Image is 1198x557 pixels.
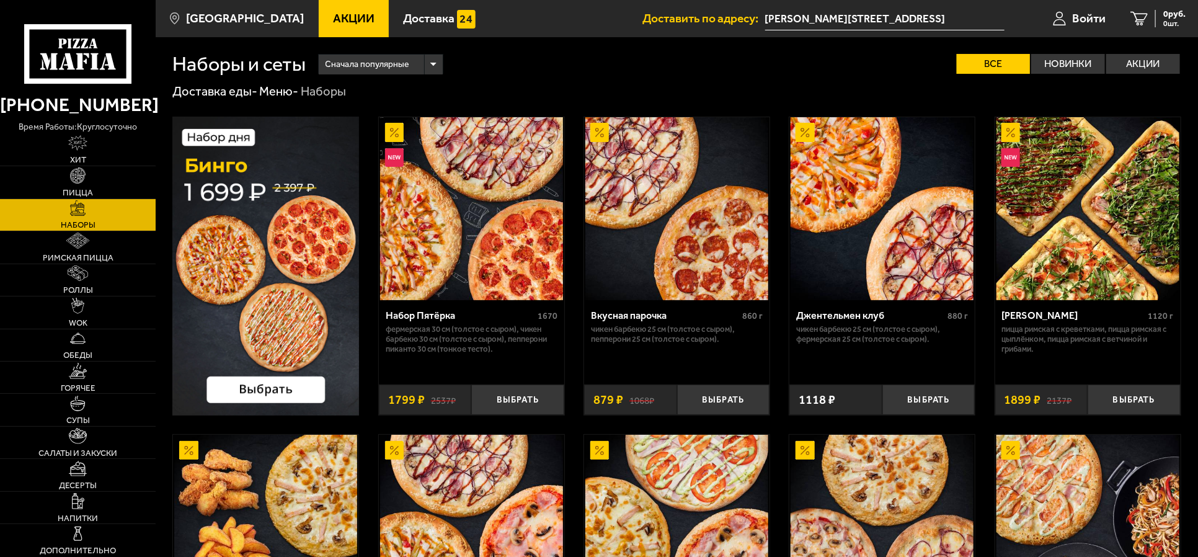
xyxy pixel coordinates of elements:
[186,12,304,24] span: [GEOGRAPHIC_DATA]
[789,117,975,300] a: АкционныйДжентельмен клуб
[333,12,375,24] span: Акции
[1005,393,1041,406] span: 1899 ₽
[386,324,557,354] p: Фермерская 30 см (толстое с сыром), Чикен Барбекю 30 см (толстое с сыром), Пепперони Пиканто 30 с...
[590,441,609,460] img: Акционный
[388,393,425,406] span: 1799 ₽
[471,385,564,415] button: Выбрать
[386,310,535,321] div: Набор Пятёрка
[58,514,98,522] span: Напитки
[995,117,1181,300] a: АкционныйНовинкаМама Миа
[380,117,563,300] img: Набор Пятёрка
[957,54,1031,74] label: Все
[796,310,944,321] div: Джентельмен клуб
[43,254,113,262] span: Римская пицца
[403,12,455,24] span: Доставка
[1001,441,1020,460] img: Акционный
[947,311,968,321] span: 880 г
[882,385,975,415] button: Выбрать
[996,117,1179,300] img: Мама Миа
[1002,310,1145,321] div: [PERSON_NAME]
[643,12,765,24] span: Доставить по адресу:
[69,319,87,327] span: WOK
[70,156,86,164] span: Хит
[1002,324,1174,354] p: Пицца Римская с креветками, Пицца Римская с цыплёнком, Пицца Римская с ветчиной и грибами.
[765,7,1005,30] input: Ваш адрес доставки
[1163,20,1186,27] span: 0 шт.
[796,441,814,460] img: Акционный
[1163,10,1186,19] span: 0 руб.
[591,324,763,344] p: Чикен Барбекю 25 см (толстое с сыром), Пепперони 25 см (толстое с сыром).
[585,117,768,300] img: Вкусная парочка
[742,311,763,321] span: 860 г
[1001,123,1020,141] img: Акционный
[66,416,90,424] span: Супы
[40,546,116,555] span: Дополнительно
[59,481,97,489] span: Десерты
[591,310,739,321] div: Вкусная парочка
[1072,12,1106,24] span: Войти
[379,117,564,300] a: АкционныйНовинкаНабор Пятёрка
[385,123,404,141] img: Акционный
[791,117,974,300] img: Джентельмен клуб
[431,393,456,406] s: 2537 ₽
[1031,54,1105,74] label: Новинки
[326,53,410,76] span: Сначала популярные
[1001,148,1020,167] img: Новинка
[796,123,814,141] img: Акционный
[63,351,92,359] span: Обеды
[38,449,117,457] span: Салаты и закуски
[61,384,95,392] span: Горячее
[1047,393,1072,406] s: 2137 ₽
[179,441,198,460] img: Акционный
[584,117,770,300] a: АкционныйВкусная парочка
[172,54,306,74] h1: Наборы и сеты
[301,83,346,99] div: Наборы
[629,393,654,406] s: 1068 ₽
[590,123,609,141] img: Акционный
[593,393,623,406] span: 879 ₽
[677,385,770,415] button: Выбрать
[1148,311,1174,321] span: 1120 г
[799,393,835,406] span: 1118 ₽
[63,189,93,197] span: Пицца
[1088,385,1181,415] button: Выбрать
[385,441,404,460] img: Акционный
[1106,54,1180,74] label: Акции
[172,84,257,99] a: Доставка еды-
[63,286,93,294] span: Роллы
[538,311,557,321] span: 1670
[765,7,1005,30] span: Невский проспект, 60
[796,324,968,344] p: Чикен Барбекю 25 см (толстое с сыром), Фермерская 25 см (толстое с сыром).
[61,221,95,229] span: Наборы
[457,10,476,29] img: 15daf4d41897b9f0e9f617042186c801.svg
[385,148,404,167] img: Новинка
[260,84,299,99] a: Меню-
